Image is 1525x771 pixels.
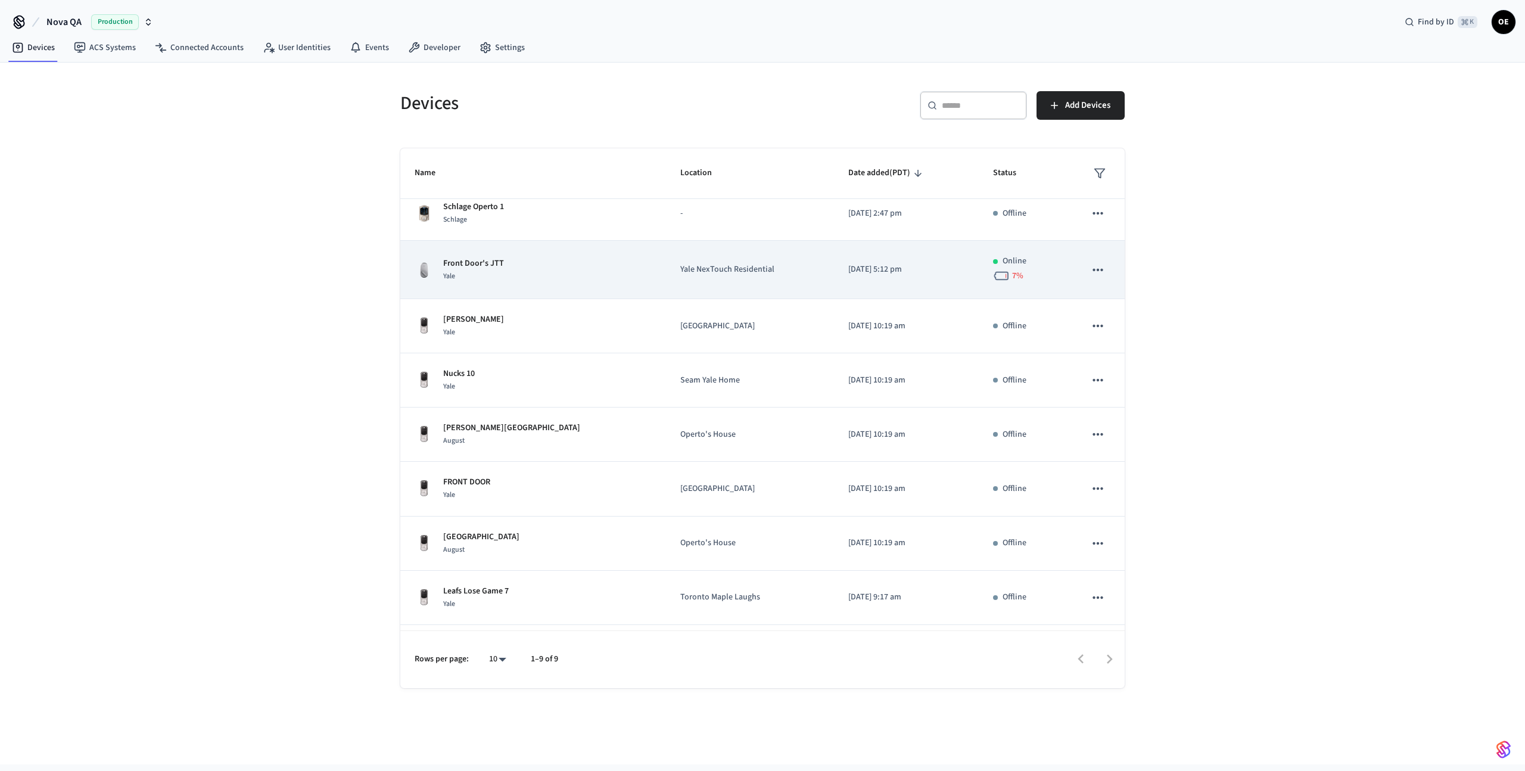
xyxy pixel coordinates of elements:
p: Offline [1003,537,1026,549]
p: Operto's House [680,428,820,441]
p: [GEOGRAPHIC_DATA] [680,320,820,332]
span: Status [993,164,1032,182]
span: Nova QA [46,15,82,29]
p: Online [1003,255,1026,268]
p: [GEOGRAPHIC_DATA] [443,531,519,543]
a: Settings [470,37,534,58]
span: ⌘ K [1458,16,1477,28]
span: Date added(PDT) [848,164,926,182]
span: Location [680,164,727,182]
p: [PERSON_NAME] [443,313,504,326]
img: Schlage Sense Smart Deadbolt with Camelot Trim, Front [415,204,434,223]
p: [GEOGRAPHIC_DATA] [680,483,820,495]
span: 7 % [1012,270,1023,282]
span: OE [1493,11,1514,33]
p: FRONT DOOR [443,476,490,489]
a: ACS Systems [64,37,145,58]
span: Schlage [443,214,467,225]
img: August Wifi Smart Lock 3rd Gen, Silver, Front [415,260,434,279]
p: [PERSON_NAME][GEOGRAPHIC_DATA] [443,422,580,434]
p: Offline [1003,591,1026,604]
button: OE [1492,10,1515,34]
p: Nucks 10 [443,368,475,380]
span: August [443,545,465,555]
p: - [680,207,820,220]
p: [DATE] 10:19 am [848,374,965,387]
p: Schlage Operto 1 [443,201,504,213]
p: [DATE] 10:19 am [848,428,965,441]
p: [DATE] 10:19 am [848,537,965,549]
span: Yale [443,599,455,609]
p: Offline [1003,374,1026,387]
div: Find by ID⌘ K [1395,11,1487,33]
span: August [443,436,465,446]
p: [DATE] 5:12 pm [848,263,965,276]
img: Yale Assure Touchscreen Wifi Smart Lock, Satin Nickel, Front [415,479,434,498]
p: Yale NexTouch Residential [680,263,820,276]
table: sticky table [400,136,1125,679]
p: Offline [1003,320,1026,332]
span: Add Devices [1065,98,1110,113]
span: Name [415,164,451,182]
img: Yale Assure Touchscreen Wifi Smart Lock, Satin Nickel, Front [415,588,434,607]
a: Events [340,37,399,58]
a: Connected Accounts [145,37,253,58]
p: Offline [1003,428,1026,441]
p: [DATE] 10:19 am [848,483,965,495]
p: Toronto Maple Laughs [680,591,820,604]
p: [DATE] 10:19 am [848,320,965,332]
span: Find by ID [1418,16,1454,28]
h5: Devices [400,91,755,116]
a: User Identities [253,37,340,58]
p: Offline [1003,207,1026,220]
a: Developer [399,37,470,58]
button: Add Devices [1037,91,1125,120]
img: SeamLogoGradient.69752ec5.svg [1496,740,1511,759]
p: Rows per page: [415,653,469,666]
p: Leafs Lose Game 7 [443,585,509,598]
a: Devices [2,37,64,58]
img: Yale Assure Touchscreen Wifi Smart Lock, Satin Nickel, Front [415,371,434,390]
span: Yale [443,490,455,500]
span: Yale [443,327,455,337]
img: Yale Assure Touchscreen Wifi Smart Lock, Satin Nickel, Front [415,316,434,335]
p: [DATE] 2:47 pm [848,207,965,220]
p: Front Door's JTT [443,257,504,270]
div: 10 [483,651,512,668]
img: Yale Assure Touchscreen Wifi Smart Lock, Satin Nickel, Front [415,534,434,553]
span: Yale [443,381,455,391]
p: 1–9 of 9 [531,653,558,666]
p: Seam Yale Home [680,374,820,387]
p: [DATE] 9:17 am [848,591,965,604]
span: Yale [443,271,455,281]
span: Production [91,14,139,30]
img: Yale Assure Touchscreen Wifi Smart Lock, Satin Nickel, Front [415,425,434,444]
p: Offline [1003,483,1026,495]
p: Operto's House [680,537,820,549]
